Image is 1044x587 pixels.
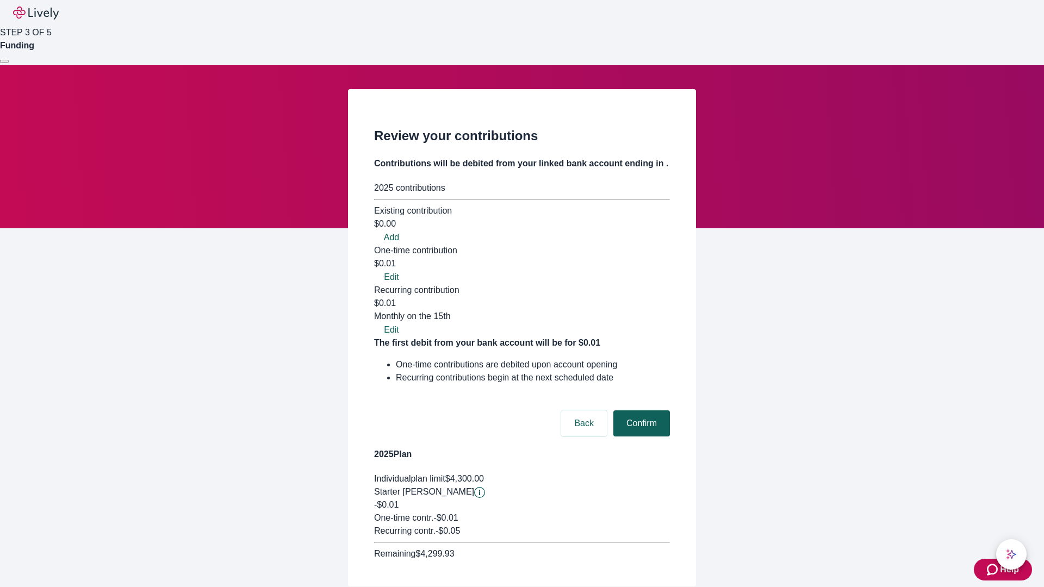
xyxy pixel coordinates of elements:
button: Confirm [613,410,670,436]
span: - $0.05 [436,526,460,535]
span: Starter [PERSON_NAME] [374,487,474,496]
button: Lively will contribute $0.01 to establish your account [474,487,485,498]
div: $0.01 [374,297,670,323]
button: Back [561,410,607,436]
div: One-time contribution [374,244,670,257]
button: Edit [374,271,409,284]
div: Recurring contribution [374,284,670,297]
svg: Starter penny details [474,487,485,498]
strong: The first debit from your bank account will be for $0.01 [374,338,600,347]
button: chat [996,539,1027,570]
span: -$0.01 [374,500,399,509]
span: One-time contr. [374,513,433,522]
button: Add [374,231,409,244]
span: Remaining [374,549,415,558]
h2: Review your contributions [374,126,670,146]
span: Recurring contr. [374,526,436,535]
li: One-time contributions are debited upon account opening [396,358,670,371]
span: $4,299.93 [415,549,454,558]
h4: Contributions will be debited from your linked bank account ending in . [374,157,670,170]
li: Recurring contributions begin at the next scheduled date [396,371,670,384]
div: $0.00 [374,217,670,230]
div: Monthly on the 15th [374,310,670,323]
div: $0.01 [374,257,670,270]
span: Individual plan limit [374,474,445,483]
span: $4,300.00 [445,474,484,483]
div: 2025 contributions [374,182,670,195]
span: - $0.01 [433,513,458,522]
svg: Zendesk support icon [987,563,1000,576]
button: Edit [374,323,409,336]
div: Existing contribution [374,204,670,217]
button: Zendesk support iconHelp [974,559,1032,580]
h4: 2025 Plan [374,448,670,461]
img: Lively [13,7,59,20]
span: Help [1000,563,1019,576]
svg: Lively AI Assistant [1006,549,1017,560]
